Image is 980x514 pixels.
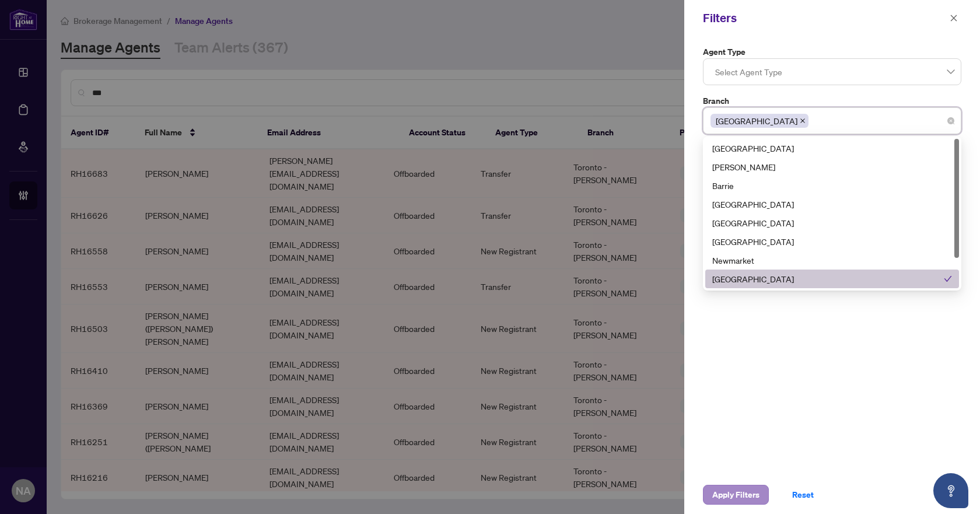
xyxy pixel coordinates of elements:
span: close [950,14,958,22]
span: close [800,118,806,124]
label: Branch [703,95,961,107]
div: Newmarket [712,254,952,267]
span: Apply Filters [712,485,759,504]
div: Ottawa [705,270,959,288]
span: Ottawa [710,114,808,128]
div: Vaughan [705,158,959,176]
div: Durham [705,214,959,232]
div: [GEOGRAPHIC_DATA] [712,272,944,285]
div: [GEOGRAPHIC_DATA] [712,216,952,229]
button: Apply Filters [703,485,769,505]
div: [GEOGRAPHIC_DATA] [712,235,952,248]
div: Barrie [712,179,952,192]
div: Richmond Hill [705,139,959,158]
span: close-circle [947,117,954,124]
div: Mississauga [705,232,959,251]
div: Burlington [705,195,959,214]
div: [GEOGRAPHIC_DATA] [712,198,952,211]
span: [GEOGRAPHIC_DATA] [716,114,797,127]
span: Reset [792,485,814,504]
div: Newmarket [705,251,959,270]
div: [PERSON_NAME] [712,160,952,173]
div: Filters [703,9,946,27]
div: Barrie [705,176,959,195]
label: Agent Type [703,46,961,58]
div: [GEOGRAPHIC_DATA] [712,142,952,155]
button: Open asap [933,473,968,508]
span: check [944,275,952,283]
button: Reset [783,485,823,505]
